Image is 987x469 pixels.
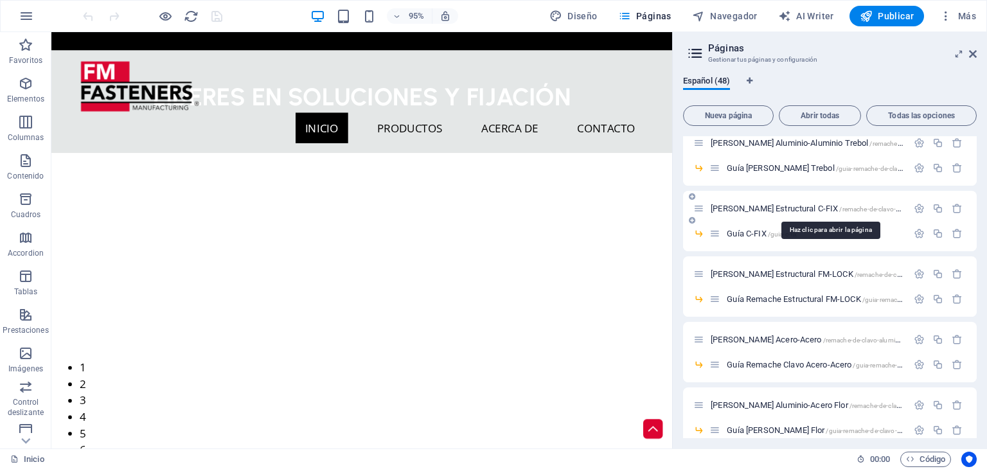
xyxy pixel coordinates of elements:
[914,425,925,436] div: Configuración
[932,228,943,239] div: Duplicar
[7,94,44,104] p: Elementos
[708,54,951,66] h3: Gestionar tus páginas y configuración
[939,10,976,22] span: Más
[952,425,963,436] div: Eliminar
[932,359,943,370] div: Duplicar
[952,400,963,411] div: Eliminar
[932,137,943,148] div: Duplicar
[707,401,907,409] div: [PERSON_NAME] Aluminio-Acero Flor/remache-de-clavo-aluminio-acero-flor
[406,8,427,24] h6: 95%
[549,10,598,22] span: Diseño
[613,6,677,26] button: Páginas
[849,402,960,409] span: /remache-de-clavo-aluminio-acero-flor
[900,452,951,467] button: Código
[8,132,44,143] p: Columnas
[7,171,44,181] p: Contenido
[961,452,977,467] button: Usercentrics
[932,400,943,411] div: Duplicar
[914,400,925,411] div: Configuración
[826,427,906,434] span: /guia-remache-de-clavo-flor
[839,206,940,213] span: /remache-de-clavo-estructural-c-fix
[14,287,38,297] p: Tablas
[184,9,199,24] i: Volver a cargar página
[727,294,961,304] span: Haz clic para abrir la página
[879,454,881,464] span: :
[853,362,948,369] span: /guia-remache-clavo-acero-acero
[857,452,891,467] h6: Tiempo de la sesión
[727,229,797,238] span: Haz clic para abrir la página
[723,295,907,303] div: Guía Remache Estructural FM-LOCK/guia-remache-estructural-fm-lock
[914,163,925,173] div: Configuración
[3,325,48,335] p: Prestaciones
[727,425,906,435] span: Haz clic para abrir la página
[387,8,432,24] button: 95%
[773,6,839,26] button: AI Writer
[10,452,44,467] a: Haz clic para cancelar la selección y doble clic para abrir páginas
[906,452,945,467] span: Código
[855,271,965,278] span: /remache-de-clavo-estructural-fm-lock
[683,76,977,100] div: Pestañas de idiomas
[932,269,943,279] div: Duplicar
[8,248,44,258] p: Accordion
[723,426,907,434] div: Guía [PERSON_NAME] Flor/guia-remache-de-clavo-flor
[836,165,923,172] span: /guia-remache-de-clavo-trebol
[683,105,774,126] button: Nueva página
[932,425,943,436] div: Duplicar
[849,6,925,26] button: Publicar
[952,359,963,370] div: Eliminar
[914,294,925,305] div: Configuración
[952,137,963,148] div: Eliminar
[952,228,963,239] div: Eliminar
[862,296,961,303] span: /guia-remache-estructural-fm-lock
[952,163,963,173] div: Eliminar
[872,112,971,119] span: Todas las opciones
[779,105,861,126] button: Abrir todas
[723,229,907,238] div: Guía C-FIX/guia-c-fix
[707,204,907,213] div: [PERSON_NAME] Estructural C-FIX/remache-de-clavo-estructural-c-fix
[8,364,43,374] p: Imágenes
[866,105,977,126] button: Todas las opciones
[914,137,925,148] div: Configuración
[707,139,907,147] div: [PERSON_NAME] Aluminio-Aluminio Trebol/remache-de-clavo-aluminio-aluminio-trebol
[711,269,965,279] span: Haz clic para abrir la página
[711,335,954,344] span: Haz clic para abrir la página
[870,452,890,467] span: 00 00
[692,10,758,22] span: Navegador
[723,164,907,172] div: Guía [PERSON_NAME] Trebol/guia-remache-de-clavo-trebol
[932,163,943,173] div: Duplicar
[9,55,42,66] p: Favoritos
[934,6,981,26] button: Más
[823,337,955,344] span: /remache-de-clavo-aluminio-acero-sellado-20
[952,294,963,305] div: Eliminar
[932,203,943,214] div: Duplicar
[727,360,948,369] span: Haz clic para abrir la página
[708,42,977,54] h2: Páginas
[914,269,925,279] div: Configuración
[723,360,907,369] div: Guía Remache Clavo Acero-Acero/guia-remache-clavo-acero-acero
[440,10,451,22] i: Al redimensionar, ajustar el nivel de zoom automáticamente para ajustarse al dispositivo elegido.
[914,359,925,370] div: Configuración
[711,204,940,213] span: [PERSON_NAME] Estructural C-FIX
[711,400,960,410] span: [PERSON_NAME] Aluminio-Acero Flor
[914,203,925,214] div: Configuración
[618,10,671,22] span: Páginas
[785,112,855,119] span: Abrir todas
[707,335,907,344] div: [PERSON_NAME] Acero-Acero/remache-de-clavo-aluminio-acero-sellado-20
[952,269,963,279] div: Eliminar
[11,209,41,220] p: Cuadros
[707,270,907,278] div: [PERSON_NAME] Estructural FM-LOCK/remache-de-clavo-estructural-fm-lock
[183,8,199,24] button: reload
[157,8,173,24] button: Haz clic para salir del modo de previsualización y seguir editando
[914,228,925,239] div: Configuración
[689,112,768,119] span: Nueva página
[952,334,963,345] div: Eliminar
[914,334,925,345] div: Configuración
[687,6,763,26] button: Navegador
[544,6,603,26] div: Diseño (Ctrl+Alt+Y)
[778,10,834,22] span: AI Writer
[544,6,603,26] button: Diseño
[683,73,730,91] span: Español (48)
[952,203,963,214] div: Eliminar
[727,163,923,173] span: Haz clic para abrir la página
[860,10,914,22] span: Publicar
